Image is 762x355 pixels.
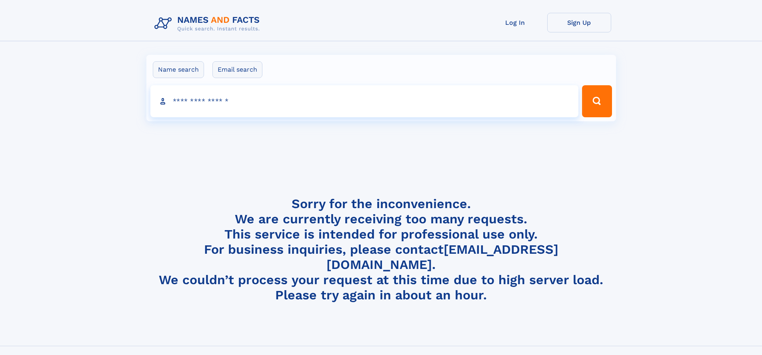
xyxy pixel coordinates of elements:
[483,13,547,32] a: Log In
[582,85,612,117] button: Search Button
[153,61,204,78] label: Name search
[151,196,611,303] h4: Sorry for the inconvenience. We are currently receiving too many requests. This service is intend...
[547,13,611,32] a: Sign Up
[212,61,262,78] label: Email search
[151,13,266,34] img: Logo Names and Facts
[326,242,558,272] a: [EMAIL_ADDRESS][DOMAIN_NAME]
[150,85,579,117] input: search input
